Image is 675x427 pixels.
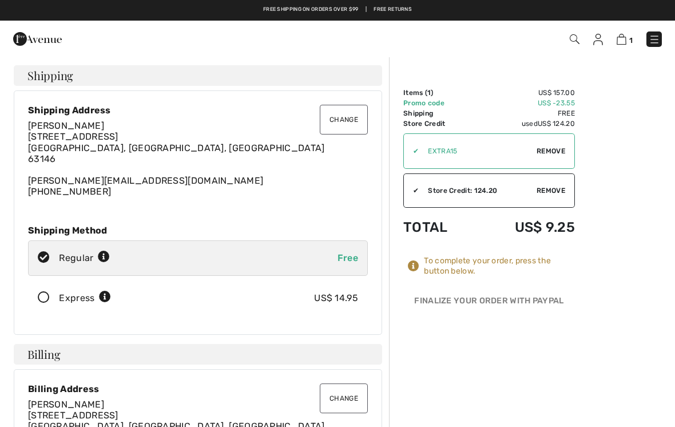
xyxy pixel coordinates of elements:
[537,146,565,156] span: Remove
[28,120,104,131] span: [PERSON_NAME]
[570,34,579,44] img: Search
[263,6,359,14] a: Free shipping on orders over $99
[28,131,325,164] span: [STREET_ADDRESS] [GEOGRAPHIC_DATA], [GEOGRAPHIC_DATA], [GEOGRAPHIC_DATA] 63146
[617,34,626,45] img: Shopping Bag
[629,36,633,45] span: 1
[427,89,431,97] span: 1
[403,108,476,118] td: Shipping
[476,208,575,247] td: US$ 9.25
[320,105,368,135] button: Change
[403,98,476,108] td: Promo code
[404,146,419,156] div: ✔
[366,6,367,14] span: |
[538,120,575,128] span: US$ 124.20
[403,208,476,247] td: Total
[476,98,575,108] td: US$ -23.55
[476,108,575,118] td: Free
[59,251,110,265] div: Regular
[419,185,537,196] div: Store Credit: 124.20
[649,34,660,45] img: Menu
[13,33,62,44] a: 1ère Avenue
[617,32,633,46] a: 1
[403,118,476,129] td: Store Credit
[403,88,476,98] td: Items ( )
[593,34,603,45] img: My Info
[13,27,62,50] img: 1ère Avenue
[424,256,575,276] div: To complete your order, press the button below.
[314,291,358,305] div: US$ 14.95
[320,383,368,413] button: Change
[403,295,575,312] div: Finalize Your Order with PayPal
[537,185,565,196] span: Remove
[404,185,419,196] div: ✔
[59,291,111,305] div: Express
[28,225,368,236] div: Shipping Method
[28,186,111,197] a: [PHONE_NUMBER]
[28,105,368,116] div: Shipping Address
[28,120,368,197] div: [PERSON_NAME][EMAIL_ADDRESS][DOMAIN_NAME]
[28,383,368,394] div: Billing Address
[476,118,575,129] td: used
[374,6,412,14] a: Free Returns
[476,88,575,98] td: US$ 157.00
[27,349,60,360] span: Billing
[419,134,537,168] input: Promo code
[337,252,358,263] span: Free
[27,70,73,81] span: Shipping
[28,399,104,410] span: [PERSON_NAME]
